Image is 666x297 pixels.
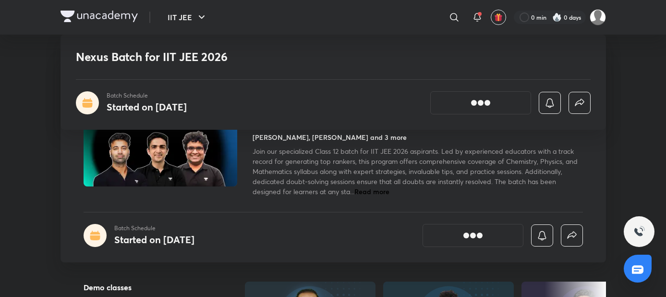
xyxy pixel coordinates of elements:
span: Read more [354,187,389,196]
img: streak [552,12,562,22]
button: avatar [491,10,506,25]
img: avatar [494,13,503,22]
a: Company Logo [61,11,138,25]
img: Company Logo [61,11,138,22]
h5: Demo classes [84,282,214,293]
button: [object Object] [430,91,531,114]
h1: Nexus Batch for IIT JEE 2026 [76,50,452,64]
button: IIT JEE [162,8,213,27]
img: ttu [633,226,645,237]
p: Batch Schedule [107,91,187,100]
img: Thumbnail [82,99,238,187]
img: Vijay [590,9,606,25]
span: Join our specialized Class 12 batch for IIT JEE 2026 aspirants. Led by experienced educators with... [253,147,578,196]
button: [object Object] [423,224,523,247]
h4: [PERSON_NAME], [PERSON_NAME] and 3 more [253,132,407,142]
h4: Started on [DATE] [107,100,187,113]
h4: Started on [DATE] [114,233,194,246]
p: Batch Schedule [114,224,194,233]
